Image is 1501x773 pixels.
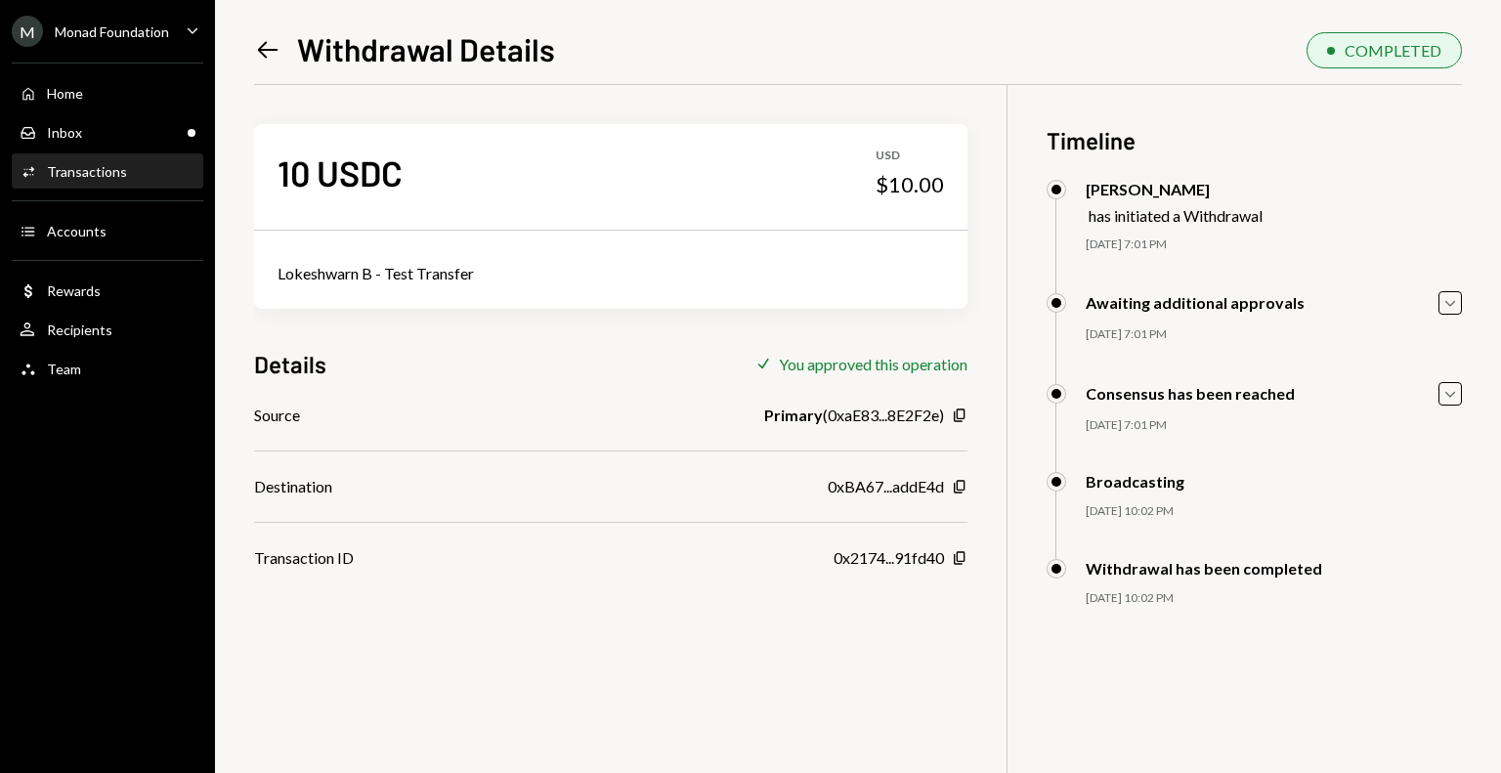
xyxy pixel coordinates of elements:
[1086,384,1295,403] div: Consensus has been reached
[47,163,127,180] div: Transactions
[12,16,43,47] div: M
[1086,293,1305,312] div: Awaiting additional approvals
[47,85,83,102] div: Home
[55,23,169,40] div: Monad Foundation
[1086,417,1462,434] div: [DATE] 7:01 PM
[834,546,944,570] div: 0x2174...91fd40
[779,355,967,373] div: You approved this operation
[278,262,944,285] div: Lokeshwarn B - Test Transfer
[12,114,203,150] a: Inbox
[12,153,203,189] a: Transactions
[1086,180,1263,198] div: [PERSON_NAME]
[47,282,101,299] div: Rewards
[254,404,300,427] div: Source
[278,150,403,194] div: 10 USDC
[876,171,944,198] div: $10.00
[47,124,82,141] div: Inbox
[1086,236,1462,253] div: [DATE] 7:01 PM
[12,213,203,248] a: Accounts
[1086,326,1462,343] div: [DATE] 7:01 PM
[764,404,823,427] b: Primary
[1086,503,1462,520] div: [DATE] 10:02 PM
[1086,559,1322,578] div: Withdrawal has been completed
[1345,41,1441,60] div: COMPLETED
[1086,472,1184,491] div: Broadcasting
[764,404,944,427] div: ( 0xaE83...8E2F2e )
[12,312,203,347] a: Recipients
[297,29,555,68] h1: Withdrawal Details
[1047,124,1462,156] h3: Timeline
[876,148,944,164] div: USD
[828,475,944,498] div: 0xBA67...addE4d
[47,223,107,239] div: Accounts
[12,351,203,386] a: Team
[1089,206,1263,225] div: has initiated a Withdrawal
[12,273,203,308] a: Rewards
[1086,590,1462,607] div: [DATE] 10:02 PM
[47,322,112,338] div: Recipients
[254,546,354,570] div: Transaction ID
[47,361,81,377] div: Team
[12,75,203,110] a: Home
[254,475,332,498] div: Destination
[254,348,326,380] h3: Details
